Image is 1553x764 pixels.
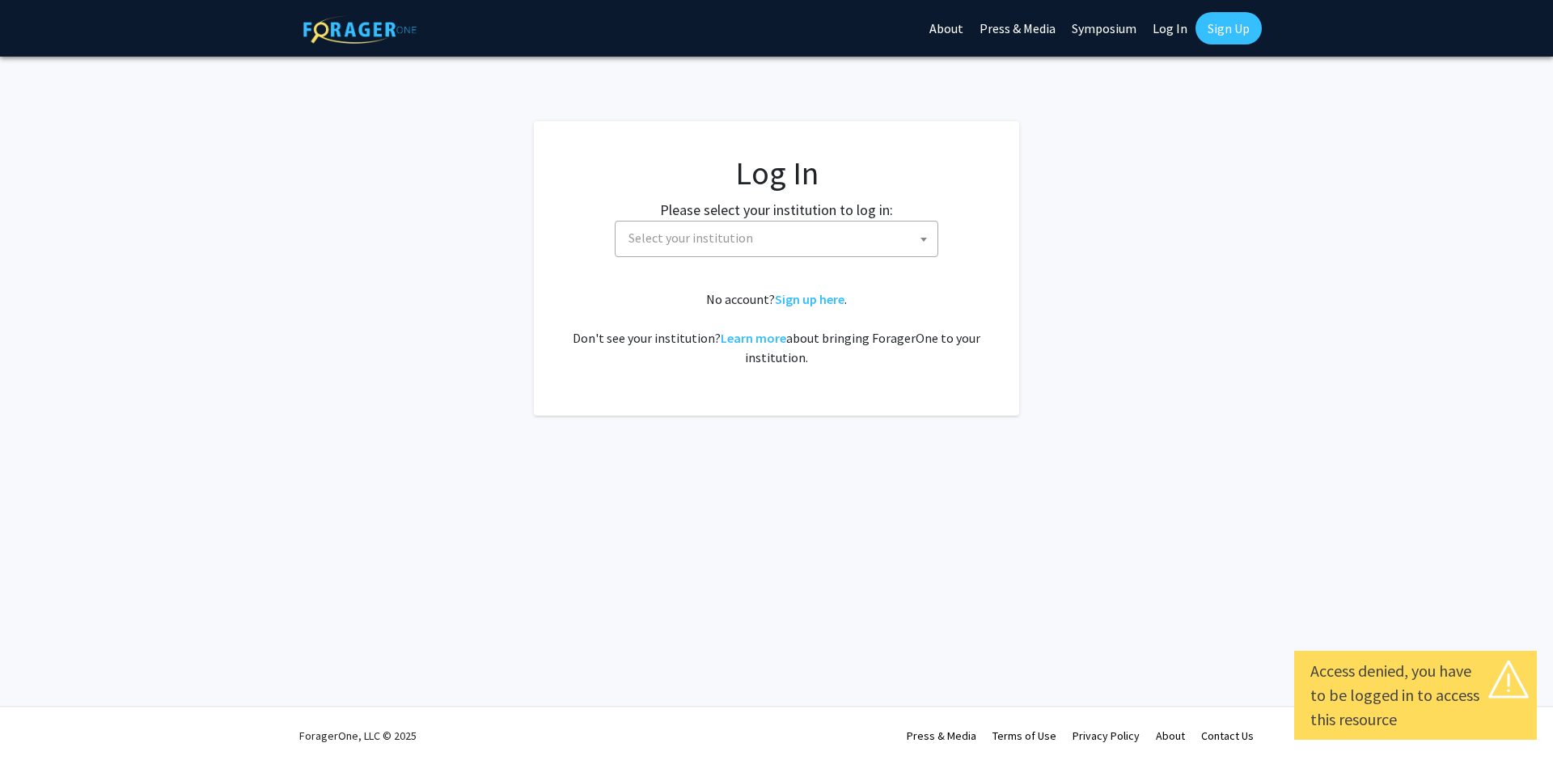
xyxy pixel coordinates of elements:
[1310,659,1521,732] div: Access denied, you have to be logged in to access this resource
[1156,728,1185,743] a: About
[628,230,753,246] span: Select your institution
[721,330,786,346] a: Learn more about bringing ForagerOne to your institution
[660,199,893,221] label: Please select your institution to log in:
[566,154,987,192] h1: Log In
[622,222,937,255] span: Select your institution
[303,15,417,44] img: ForagerOne Logo
[299,707,417,764] div: ForagerOne, LLC © 2025
[907,728,976,743] a: Press & Media
[1073,728,1140,743] a: Privacy Policy
[992,728,1056,743] a: Terms of Use
[615,221,938,257] span: Select your institution
[1201,728,1254,743] a: Contact Us
[566,289,987,367] div: No account? . Don't see your institution? about bringing ForagerOne to your institution.
[1195,12,1262,44] a: Sign Up
[775,291,844,307] a: Sign up here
